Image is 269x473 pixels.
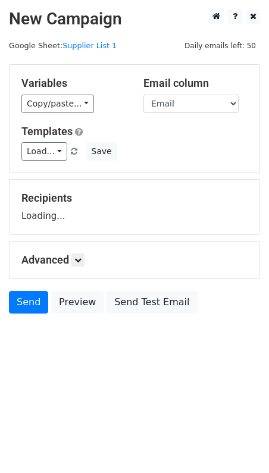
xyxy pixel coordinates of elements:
a: Send Test Email [107,291,197,314]
span: Daily emails left: 50 [180,39,260,52]
a: Load... [21,142,67,161]
a: Copy/paste... [21,95,94,113]
a: Preview [51,291,104,314]
h5: Advanced [21,253,248,267]
a: Daily emails left: 50 [180,41,260,50]
a: Send [9,291,48,314]
h2: New Campaign [9,9,260,29]
h5: Recipients [21,192,248,205]
a: Templates [21,125,73,137]
button: Save [86,142,117,161]
h5: Email column [143,77,248,90]
div: Loading... [21,192,248,223]
a: Supplier List 1 [62,41,117,50]
small: Google Sheet: [9,41,117,50]
h5: Variables [21,77,126,90]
